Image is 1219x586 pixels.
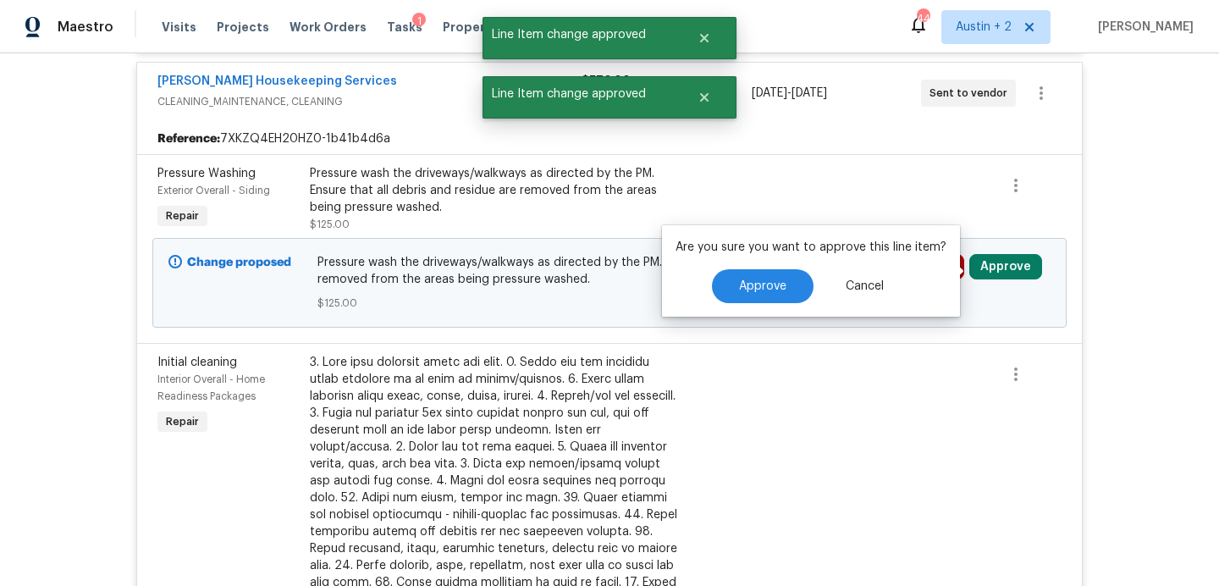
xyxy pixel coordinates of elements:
a: [PERSON_NAME] Housekeeping Services [157,75,397,87]
span: Projects [217,19,269,36]
span: Exterior Overall - Siding [157,185,270,196]
b: Change proposed [187,257,291,268]
div: 7XKZQ4EH20HZ0-1b41b4d6a [137,124,1082,154]
span: $125.00 [317,295,902,312]
span: Pressure wash the driveways/walkways as directed by the PM. Ensure that all debris and residue ar... [317,254,902,288]
span: Pressure Washing [157,168,256,180]
b: Reference: [157,130,220,147]
span: Maestro [58,19,113,36]
span: [DATE] [752,87,787,99]
span: Interior Overall - Home Readiness Packages [157,374,265,401]
span: CLEANING_MAINTENANCE, CLEANING [157,93,582,110]
span: Tasks [387,21,422,33]
span: Line Item change approved [483,17,676,53]
span: Approve [739,280,786,293]
span: Line Item change approved [483,76,676,112]
span: - [752,85,827,102]
button: Cancel [819,269,911,303]
div: 44 [917,10,929,27]
span: Repair [159,413,206,430]
span: Properties [443,19,509,36]
p: Are you sure you want to approve this line item? [676,239,946,256]
button: Close [676,21,732,55]
div: 1 [412,13,426,30]
span: Visits [162,19,196,36]
span: [PERSON_NAME] [1091,19,1194,36]
span: Austin + 2 [956,19,1012,36]
button: Close [676,80,732,114]
span: $570.00 [582,75,631,87]
span: Initial cleaning [157,357,237,368]
button: Approve [712,269,814,303]
div: Pressure wash the driveways/walkways as directed by the PM. Ensure that all debris and residue ar... [310,165,681,216]
span: Work Orders [290,19,367,36]
span: [DATE] [792,87,827,99]
span: $125.00 [310,219,350,229]
button: Approve [969,254,1042,279]
span: Sent to vendor [929,85,1014,102]
span: Repair [159,207,206,224]
span: Cancel [846,280,884,293]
